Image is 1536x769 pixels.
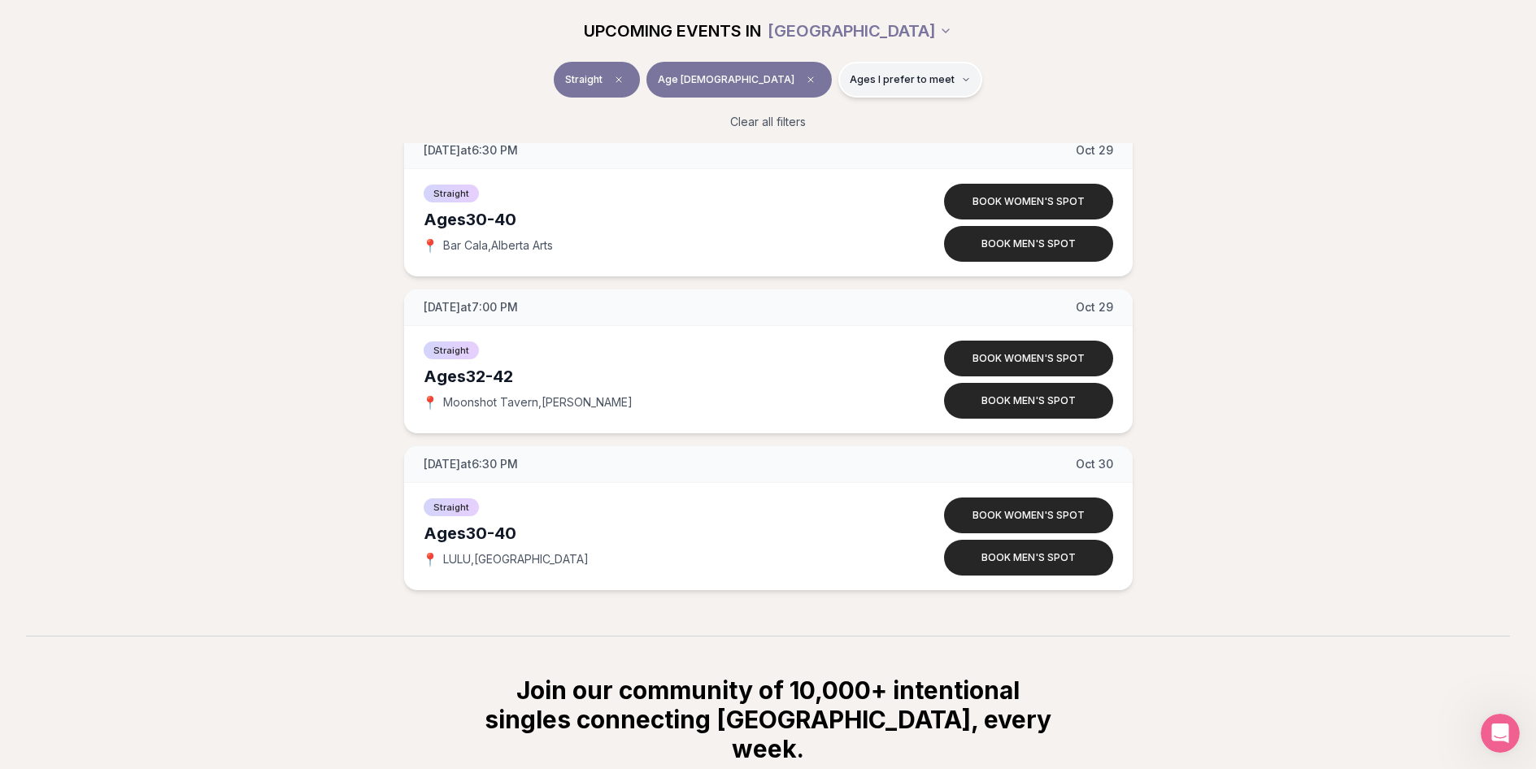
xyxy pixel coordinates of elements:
h2: Join our community of 10,000+ intentional singles connecting [GEOGRAPHIC_DATA], every week. [482,676,1055,763]
span: Age [DEMOGRAPHIC_DATA] [658,73,794,86]
span: 📍 [424,553,437,566]
span: Bar Cala , Alberta Arts [443,237,553,254]
button: Clear all filters [720,104,816,140]
span: [DATE] at 6:30 PM [424,456,518,472]
iframe: Intercom live chat [1481,714,1520,753]
button: [GEOGRAPHIC_DATA] [768,13,952,49]
button: StraightClear event type filter [554,62,640,98]
button: Age [DEMOGRAPHIC_DATA]Clear age [646,62,832,98]
div: Ages 32-42 [424,365,882,388]
button: Book men's spot [944,226,1113,262]
span: Clear event type filter [609,70,629,89]
button: Ages I prefer to meet [838,62,982,98]
span: Moonshot Tavern , [PERSON_NAME] [443,394,633,411]
span: Oct 29 [1076,142,1113,159]
div: Ages 30-40 [424,522,882,545]
span: [DATE] at 6:30 PM [424,142,518,159]
span: 📍 [424,396,437,409]
span: 📍 [424,239,437,252]
span: Straight [424,498,479,516]
span: Oct 29 [1076,299,1113,315]
button: Book women's spot [944,497,1113,533]
span: Straight [424,185,479,202]
span: UPCOMING EVENTS IN [584,20,761,42]
button: Book women's spot [944,341,1113,376]
span: Straight [424,341,479,359]
span: Straight [565,73,603,86]
button: Book men's spot [944,383,1113,419]
button: Book women's spot [944,184,1113,219]
span: LULU , [GEOGRAPHIC_DATA] [443,551,589,567]
button: Book men's spot [944,540,1113,576]
span: Clear age [801,70,820,89]
span: Oct 30 [1076,456,1113,472]
span: Ages I prefer to meet [850,73,955,86]
div: Ages 30-40 [424,208,882,231]
span: [DATE] at 7:00 PM [424,299,518,315]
